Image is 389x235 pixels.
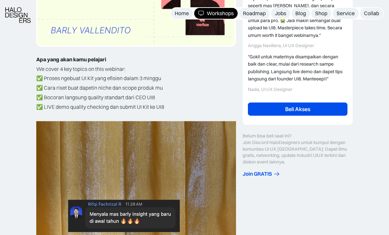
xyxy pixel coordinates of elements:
div: Nada, UI UX Designer [248,87,347,92]
div: Roadmap [243,10,266,17]
div: Home [175,10,189,17]
a: Workshops [194,8,238,19]
div: Join GRATIS [243,170,272,177]
a: Shop [311,8,331,19]
strong: Apa yang akan kamu pelajari [36,56,106,63]
div: "Gokil untuk materinya disampaikan dengan baik dan clear, mulai dari research sampe publishing. L... [248,53,347,83]
a: Roadmap [239,8,270,19]
div: Workshops [207,10,234,17]
div: Service [337,10,355,17]
p: We cover 4 key topics on this webinar: [36,64,236,74]
a: Jobs [271,8,290,19]
p: ‍ [36,112,236,121]
a: Home [171,8,193,19]
a: Beli Akses [248,103,347,116]
div: Jobs [275,10,286,17]
div: Collab [364,10,379,17]
div: Blog [295,10,306,17]
div: Belum bisa beli saat ini? Join Discord HaloDesigners untuk kumpul dengan komunitas UI UX [GEOGRAP... [243,133,353,165]
a: Join GRATIS [243,170,353,177]
div: Angga Navillera, UI UX Designer [248,43,347,48]
a: Service [333,8,359,19]
a: Blog [291,8,310,19]
div: Shop [315,10,327,17]
p: ✅ Proses ngebuat UI Kit yang efisien dalam 3 minggu ✅ Cara riset buat dapetin niche dan scope pro... [36,73,236,111]
a: Collab [360,8,383,19]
